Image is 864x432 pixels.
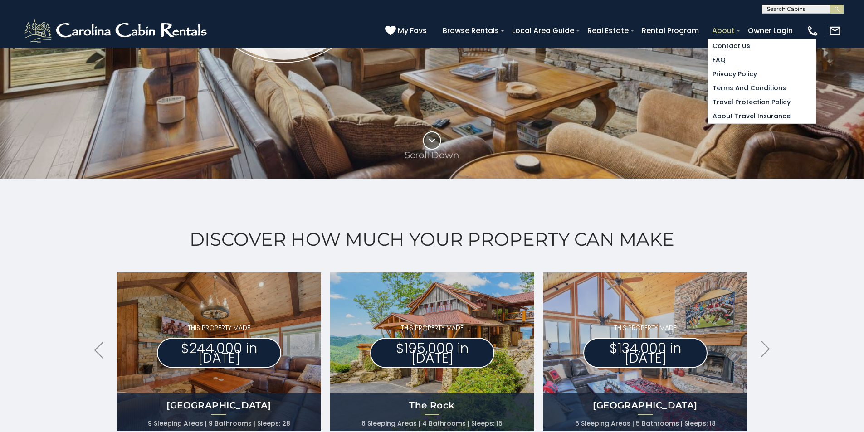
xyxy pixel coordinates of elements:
a: Travel Protection Policy [708,95,816,109]
a: Owner Login [743,23,797,39]
li: 6 Sleeping Areas [575,417,634,430]
a: Rental Program [637,23,703,39]
a: My Favs [385,25,429,37]
h4: [GEOGRAPHIC_DATA] [543,399,747,412]
li: 9 Sleeping Areas [148,417,207,430]
a: About Travel Insurance [708,109,816,123]
li: Sleeps: 28 [257,417,290,430]
li: Sleeps: 15 [471,417,503,430]
a: THIS PROPERTY MADE $195,000 in [DATE] The Rock 6 Sleeping Areas 4 Bathrooms Sleeps: 15 [330,272,534,431]
p: THIS PROPERTY MADE [370,323,494,333]
p: THIS PROPERTY MADE [583,323,708,333]
li: Sleeps: 18 [684,417,716,430]
h4: [GEOGRAPHIC_DATA] [117,399,321,412]
a: FAQ [708,53,816,67]
p: $244,000 in [DATE] [157,338,281,368]
h4: The Rock [330,399,534,412]
li: 4 Bathrooms [422,417,469,430]
h2: Discover How Much Your Property Can Make [23,229,841,250]
a: About [708,23,739,39]
p: Scroll Down [405,150,459,160]
li: 6 Sleeping Areas [361,417,420,430]
a: Real Estate [583,23,633,39]
p: $195,000 in [DATE] [370,338,494,368]
li: 9 Bathrooms [209,417,255,430]
p: $134,000 in [DATE] [583,338,708,368]
p: THIS PROPERTY MADE [157,323,281,333]
li: 5 Bathrooms [636,417,683,430]
img: White-1-2.png [23,17,211,44]
a: Contact Us [708,39,816,53]
a: Local Area Guide [508,23,579,39]
a: THIS PROPERTY MADE $134,000 in [DATE] [GEOGRAPHIC_DATA] 6 Sleeping Areas 5 Bathrooms Sleeps: 18 [543,272,747,431]
a: Browse Rentals [438,23,503,39]
a: THIS PROPERTY MADE $244,000 in [DATE] [GEOGRAPHIC_DATA] 9 Sleeping Areas 9 Bathrooms Sleeps: 28 [117,272,321,431]
a: Terms and Conditions [708,81,816,95]
img: mail-regular-white.png [829,24,841,37]
a: Privacy Policy [708,67,816,81]
img: phone-regular-white.png [806,24,819,37]
span: My Favs [398,25,427,36]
